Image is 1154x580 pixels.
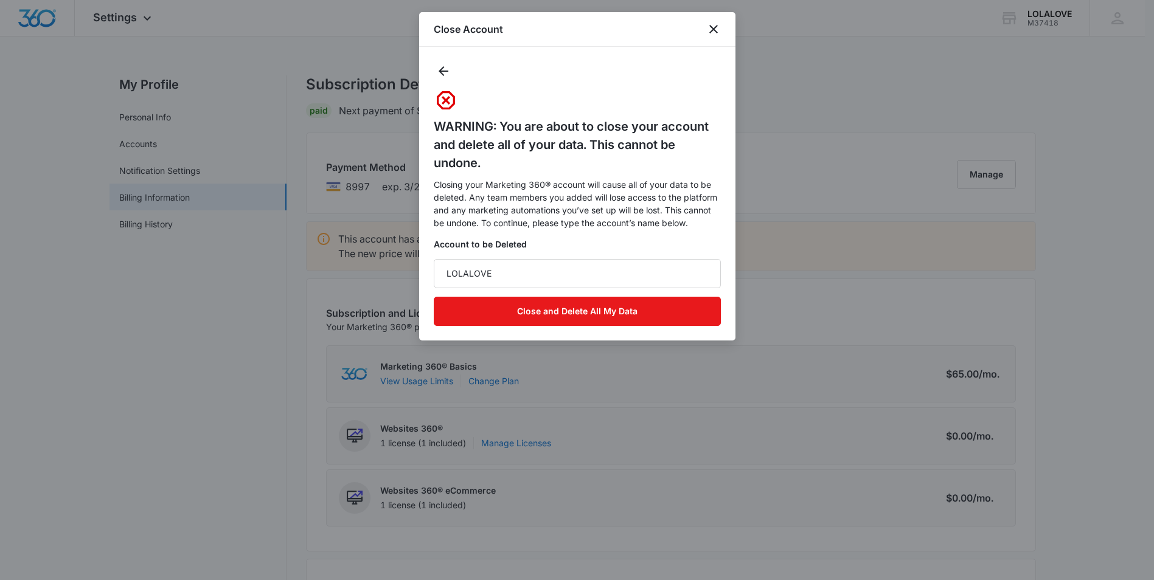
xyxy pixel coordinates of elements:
p: Account to be Deleted [434,238,527,250]
input: LOLALOVE [434,259,721,288]
p: Closing your Marketing 360® account will cause all of your data to be deleted. Any team members y... [434,178,721,229]
button: close [706,22,721,36]
button: Close and Delete All My Data [434,297,721,326]
h5: WARNING: You are about to close your account and delete all of your data. This cannot be undone. [434,117,721,172]
h1: Close Account [434,22,503,36]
